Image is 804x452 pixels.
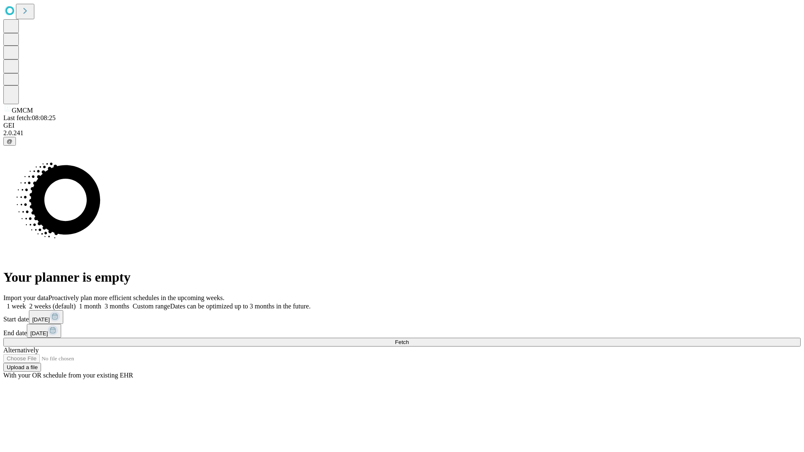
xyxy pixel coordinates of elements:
[79,303,101,310] span: 1 month
[7,303,26,310] span: 1 week
[133,303,170,310] span: Custom range
[7,138,13,144] span: @
[3,338,801,347] button: Fetch
[3,347,39,354] span: Alternatively
[395,339,409,345] span: Fetch
[12,107,33,114] span: GMCM
[3,137,16,146] button: @
[29,310,63,324] button: [DATE]
[32,316,50,323] span: [DATE]
[3,114,56,121] span: Last fetch: 08:08:25
[49,294,224,301] span: Proactively plan more efficient schedules in the upcoming weeks.
[29,303,76,310] span: 2 weeks (default)
[3,324,801,338] div: End date
[3,270,801,285] h1: Your planner is empty
[3,294,49,301] span: Import your data
[3,310,801,324] div: Start date
[170,303,310,310] span: Dates can be optimized up to 3 months in the future.
[3,129,801,137] div: 2.0.241
[105,303,129,310] span: 3 months
[30,330,48,336] span: [DATE]
[3,372,133,379] span: With your OR schedule from your existing EHR
[3,363,41,372] button: Upload a file
[27,324,61,338] button: [DATE]
[3,122,801,129] div: GEI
